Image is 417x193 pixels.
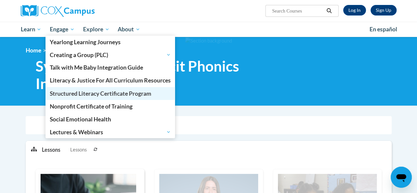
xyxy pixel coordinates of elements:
a: Social Emotional Health [45,113,175,126]
iframe: Button to launch messaging window [391,167,412,188]
a: Lectures & Webinars [45,126,175,138]
a: Nonprofit Certificate of Training [45,100,175,113]
span: Lessons [70,146,87,153]
span: Yearlong Learning Journeys [50,39,121,46]
a: Learn [16,22,46,37]
a: Structured Literacy Certificate Program [45,87,175,100]
a: Cox Campus [21,5,139,17]
a: Literacy & Justice For All Curriculum Resources [45,74,175,87]
span: Creating a Group (PLC) [50,51,171,59]
a: Engage [45,22,79,37]
span: Learn [20,25,41,33]
img: Section background [185,37,232,45]
span: En español [370,26,397,33]
span: Talk with Me Baby Integration Guide [50,64,143,71]
a: Explore [79,22,114,37]
p: Lessons [42,146,60,153]
a: About [113,22,144,37]
span: Lectures & Webinars [50,128,171,136]
span: Structured Literacy Certificate Program [50,90,151,97]
img: Cox Campus [21,5,95,17]
a: Register [371,5,397,16]
a: Talk with Me Baby Integration Guide [45,61,175,74]
a: Creating a Group (PLC) [45,48,175,61]
a: Home [26,47,41,54]
div: Main menu [16,22,402,37]
span: Systematic and Explicit Phonics Instruction [36,57,308,92]
span: Literacy & Justice For All Curriculum Resources [50,77,171,84]
span: Engage [50,25,74,33]
span: About [118,25,140,33]
a: Log In [343,5,366,16]
button: Search [324,7,334,15]
a: Yearlong Learning Journeys [45,36,175,48]
span: Explore [83,25,109,33]
a: En español [365,22,402,36]
a: Overview [39,116,82,134]
span: Nonprofit Certificate of Training [50,103,133,110]
input: Search Courses [271,7,324,15]
span: Social Emotional Health [50,116,111,123]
